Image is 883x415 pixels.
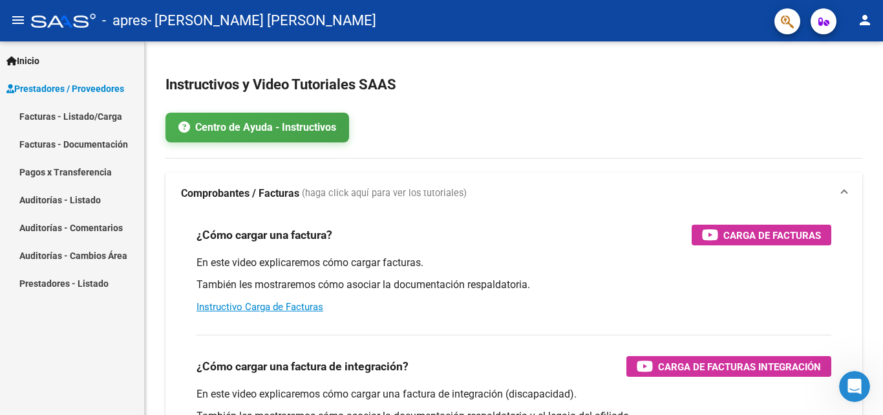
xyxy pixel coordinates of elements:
[197,357,409,376] h3: ¿Cómo cargar una factura de integración?
[102,6,147,35] span: - apres
[626,356,831,377] button: Carga de Facturas Integración
[723,227,821,243] span: Carga de Facturas
[197,301,323,313] a: Instructivo Carga de Facturas
[197,278,831,292] p: También les mostraremos cómo asociar la documentación respaldatoria.
[658,359,821,375] span: Carga de Facturas Integración
[165,113,349,142] a: Centro de Ayuda - Instructivos
[6,82,124,96] span: Prestadores / Proveedores
[857,12,873,28] mat-icon: person
[197,256,831,270] p: En este video explicaremos cómo cargar facturas.
[839,371,870,402] iframe: Intercom live chat
[6,54,39,68] span: Inicio
[302,186,467,201] span: (haga click aquí para ver los tutoriales)
[147,6,376,35] span: - [PERSON_NAME] [PERSON_NAME]
[165,173,862,214] mat-expansion-panel-header: Comprobantes / Facturas (haga click aquí para ver los tutoriales)
[197,226,332,244] h3: ¿Cómo cargar una factura?
[692,225,831,245] button: Carga de Facturas
[197,387,831,401] p: En este video explicaremos cómo cargar una factura de integración (discapacidad).
[10,12,26,28] mat-icon: menu
[165,73,862,97] h2: Instructivos y Video Tutoriales SAAS
[181,186,299,201] strong: Comprobantes / Facturas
